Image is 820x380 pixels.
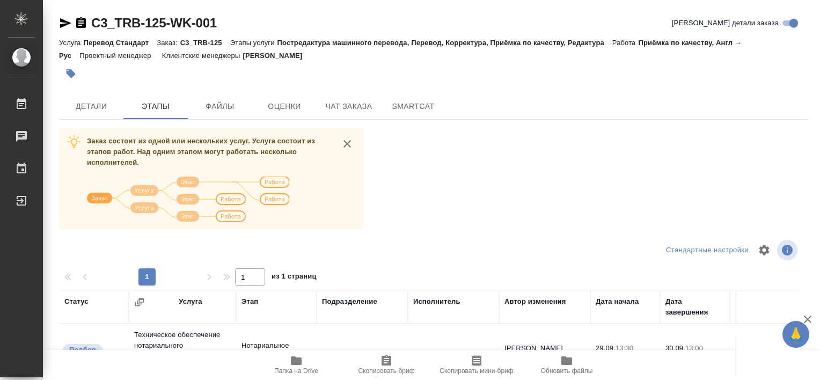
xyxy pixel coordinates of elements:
div: Дата завершения [665,296,724,318]
button: Скопировать ссылку для ЯМессенджера [59,17,72,30]
span: Файлы [194,100,246,113]
p: Клиентские менеджеры [162,52,243,60]
span: SmartCat [387,100,439,113]
p: 30.09, [665,344,685,352]
p: Заказ: [157,39,180,47]
span: Посмотреть информацию [777,240,800,260]
button: Скопировать мини-бриф [431,350,522,380]
p: Постредактура машинного перевода, Перевод, Корректура, Приёмка по качеству, Редактура [277,39,612,47]
p: C3_TRB-125 [180,39,230,47]
button: Обновить файлы [522,350,612,380]
span: Чат заказа [323,100,375,113]
p: Проектный менеджер [79,52,153,60]
p: Услуга [59,39,83,47]
p: Работа [612,39,639,47]
span: Оценки [259,100,310,113]
p: Нотариальное заверение подлинности по... [241,340,311,372]
button: 🙏 [782,321,809,348]
div: Исполнитель [413,296,460,307]
div: Подразделение [322,296,377,307]
div: Автор изменения [504,296,566,307]
p: [PERSON_NAME] [243,52,310,60]
span: Детали [65,100,117,113]
button: close [339,136,355,152]
button: Скопировать бриф [341,350,431,380]
td: [PERSON_NAME] [499,338,590,375]
span: Заказ состоит из одной или нескольких услуг. Услуга состоит из этапов работ. Над одним этапом мог... [87,137,315,166]
span: 🙏 [787,323,805,346]
span: Папка на Drive [274,367,318,375]
span: Обновить файлы [541,367,593,375]
p: Подбор [69,345,96,355]
p: 29.09, [596,344,616,352]
span: Этапы [130,100,181,113]
button: Папка на Drive [251,350,341,380]
button: Сгруппировать [134,297,145,308]
span: Скопировать бриф [358,367,414,375]
button: Скопировать ссылку [75,17,87,30]
p: Перевод Стандарт [83,39,157,47]
p: 13:30 [616,344,633,352]
div: Дата начала [596,296,639,307]
span: Скопировать мини-бриф [440,367,513,375]
span: [PERSON_NAME] детали заказа [672,18,779,28]
button: Добавить тэг [59,62,83,85]
div: split button [663,242,751,259]
div: Услуга [179,296,202,307]
div: Статус [64,296,89,307]
span: Настроить таблицу [751,237,777,263]
a: C3_TRB-125-WK-001 [91,16,217,30]
p: 13:00 [685,344,703,352]
p: Этапы услуги [230,39,277,47]
span: из 1 страниц [272,270,317,286]
div: Этап [241,296,258,307]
